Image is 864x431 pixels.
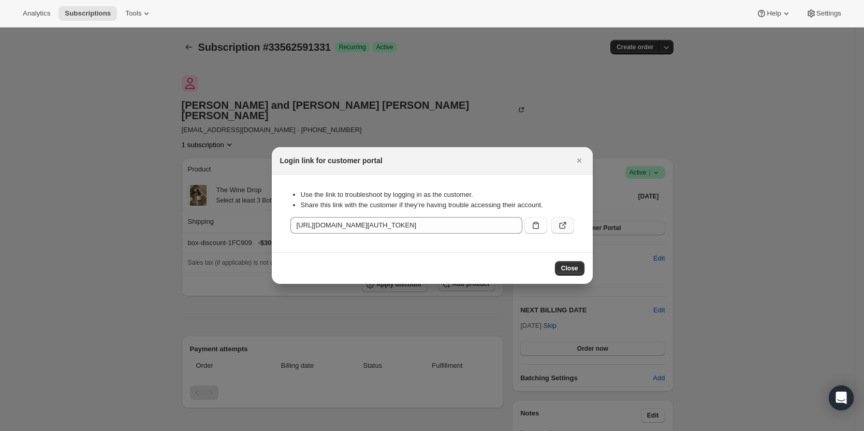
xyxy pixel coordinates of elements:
button: Subscriptions [58,6,117,21]
span: Analytics [23,9,50,18]
button: Close [555,261,584,276]
h2: Login link for customer portal [280,155,383,166]
button: Help [750,6,797,21]
span: Help [767,9,781,18]
span: Subscriptions [65,9,111,18]
span: Close [561,264,578,272]
button: Close [572,153,587,168]
li: Share this link with the customer if they’re having trouble accessing their account. [301,200,574,210]
li: Use the link to troubleshoot by logging in as the customer. [301,190,574,200]
span: Tools [125,9,141,18]
button: Tools [119,6,158,21]
div: Open Intercom Messenger [829,385,854,410]
button: Settings [800,6,847,21]
span: Settings [816,9,841,18]
button: Analytics [17,6,56,21]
